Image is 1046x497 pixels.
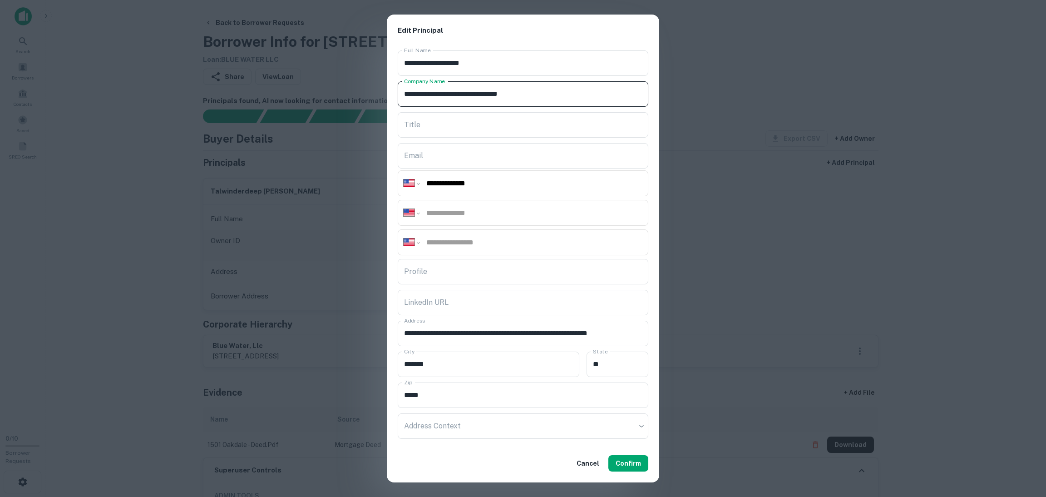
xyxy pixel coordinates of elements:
[398,413,648,439] div: ​
[608,455,648,472] button: Confirm
[404,317,425,324] label: Address
[573,455,603,472] button: Cancel
[1001,424,1046,468] iframe: Chat Widget
[387,15,659,47] h2: Edit Principal
[593,348,607,355] label: State
[404,77,445,85] label: Company Name
[404,348,414,355] label: City
[404,378,412,386] label: Zip
[404,46,431,54] label: Full Name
